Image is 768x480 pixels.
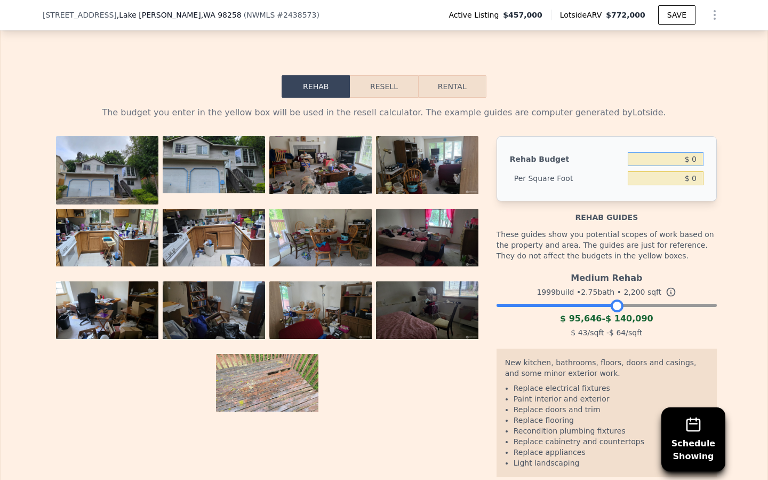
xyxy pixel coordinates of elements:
[560,10,606,20] span: Lotside ARV
[43,10,117,20] span: [STREET_ADDRESS]
[350,75,418,98] button: Resell
[269,136,372,194] img: Property Photo 3
[510,149,623,169] div: Rehab Budget
[244,10,319,20] div: ( )
[514,415,708,426] li: Replace flooring
[201,11,242,19] span: , WA 98258
[497,312,717,325] div: -
[246,11,275,19] span: NWMLS
[505,357,708,383] div: New kitchen, bathrooms, floors, doors and casings, and some minor exterior work.
[510,169,623,188] div: Per Square Foot
[514,426,708,436] li: Recondition plumbing fixtures
[418,75,486,98] button: Rental
[56,136,158,213] img: Property Photo 1
[609,328,626,337] span: $ 64
[163,209,265,266] img: Property Photo 6
[376,136,478,194] img: Property Photo 4
[606,11,645,19] span: $772,000
[497,325,717,340] div: /sqft - /sqft
[163,136,265,193] img: Property Photo 2
[376,281,478,339] img: Property Photo 12
[51,106,717,119] div: The budget you enter in the yellow box will be used in the resell calculator. The example guides ...
[449,10,503,20] span: Active Listing
[117,10,242,20] span: , Lake [PERSON_NAME]
[514,436,708,447] li: Replace cabinetry and countertops
[514,447,708,458] li: Replace appliances
[560,313,602,324] span: $ 95,646
[497,223,717,267] div: These guides show you potential scopes of work based on the property and area. The guides are jus...
[277,11,316,19] span: # 2438573
[269,281,372,339] img: Property Photo 11
[514,383,708,394] li: Replace electrical fixtures
[704,4,725,26] button: Show Options
[658,5,695,25] button: SAVE
[376,209,478,266] img: Property Photo 8
[163,281,265,339] img: Property Photo 10
[269,209,372,266] img: Property Photo 7
[623,288,645,296] span: 2,200
[661,407,725,471] button: ScheduleShowing
[514,458,708,468] li: Light landscaping
[56,209,158,266] img: Property Photo 5
[56,281,158,339] img: Property Photo 9
[497,201,717,223] div: Rehab guides
[497,267,717,285] div: Medium Rehab
[503,10,542,20] span: $457,000
[216,354,318,412] img: Property Photo 13
[605,313,653,324] span: $ 140,090
[571,328,587,337] span: $ 43
[514,394,708,404] li: Paint interior and exterior
[497,285,717,300] div: 1999 build • 2.75 bath • sqft
[282,75,350,98] button: Rehab
[514,404,708,415] li: Replace doors and trim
